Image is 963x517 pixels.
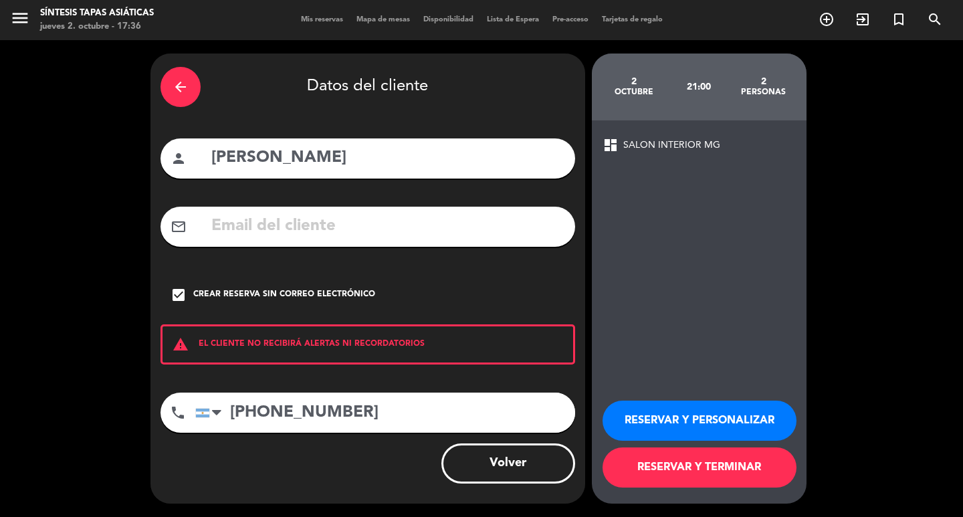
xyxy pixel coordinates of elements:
div: jueves 2. octubre - 17:36 [40,20,154,33]
i: turned_in_not [891,11,907,27]
i: check_box [171,287,187,303]
div: 21:00 [666,64,731,110]
span: Mapa de mesas [350,16,417,23]
div: Síntesis Tapas Asiáticas [40,7,154,20]
div: EL CLIENTE NO RECIBIRÁ ALERTAS NI RECORDATORIOS [160,324,575,365]
i: person [171,150,187,167]
div: Datos del cliente [160,64,575,110]
i: arrow_back [173,79,189,95]
button: Volver [441,443,575,484]
input: Nombre del cliente [210,144,565,172]
span: SALON INTERIOR MG [623,138,720,153]
div: 2 [731,76,796,87]
i: search [927,11,943,27]
span: Disponibilidad [417,16,480,23]
i: phone [170,405,186,421]
i: add_circle_outline [819,11,835,27]
input: Email del cliente [210,213,565,240]
i: mail_outline [171,219,187,235]
i: exit_to_app [855,11,871,27]
div: personas [731,87,796,98]
span: Lista de Espera [480,16,546,23]
span: Tarjetas de regalo [595,16,669,23]
span: dashboard [603,137,619,153]
button: RESERVAR Y TERMINAR [603,447,796,488]
span: Mis reservas [294,16,350,23]
div: 2 [602,76,667,87]
i: menu [10,8,30,28]
button: RESERVAR Y PERSONALIZAR [603,401,796,441]
div: Crear reserva sin correo electrónico [193,288,375,302]
div: octubre [602,87,667,98]
div: Argentina: +54 [196,393,227,432]
i: warning [163,336,199,352]
input: Número de teléfono... [195,393,575,433]
span: Pre-acceso [546,16,595,23]
button: menu [10,8,30,33]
